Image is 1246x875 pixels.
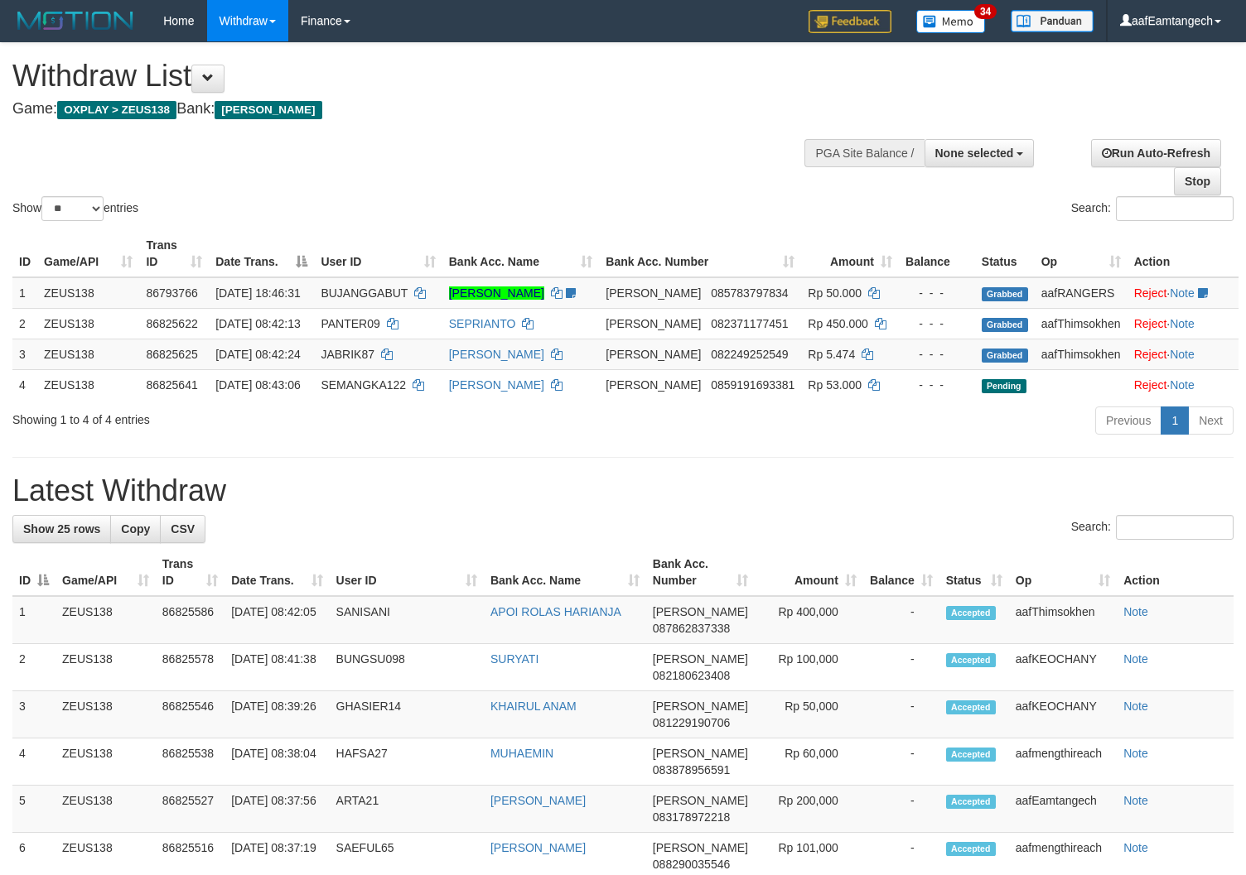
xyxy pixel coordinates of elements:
[863,691,939,738] td: -
[12,515,111,543] a: Show 25 rows
[982,287,1028,301] span: Grabbed
[755,738,863,786] td: Rp 60,000
[1170,286,1195,300] a: Note
[899,230,975,277] th: Balance
[1123,605,1148,618] a: Note
[1009,644,1117,691] td: aafKEOCHANY
[156,691,225,738] td: 86825546
[1009,549,1117,596] th: Op: activate to sort column ascending
[1128,369,1239,400] td: ·
[711,378,794,392] span: Copy 0859191693381 to clipboard
[1128,230,1239,277] th: Action
[12,60,814,93] h1: Withdraw List
[653,794,748,807] span: [PERSON_NAME]
[139,230,209,277] th: Trans ID: activate to sort column ascending
[171,522,195,536] span: CSV
[653,841,748,854] span: [PERSON_NAME]
[1116,196,1234,221] input: Search:
[56,691,156,738] td: ZEUS138
[37,369,139,400] td: ZEUS138
[215,286,300,300] span: [DATE] 18:46:31
[982,349,1028,363] span: Grabbed
[12,474,1234,507] h1: Latest Withdraw
[1035,230,1128,277] th: Op: activate to sort column ascending
[12,230,37,277] th: ID
[225,644,329,691] td: [DATE] 08:41:38
[321,348,374,361] span: JABRIK87
[330,549,484,596] th: User ID: activate to sort column ascending
[41,196,104,221] select: Showentries
[653,652,748,666] span: [PERSON_NAME]
[653,747,748,760] span: [PERSON_NAME]
[1128,308,1239,339] td: ·
[755,596,863,644] td: Rp 400,000
[1035,308,1128,339] td: aafThimsokhen
[56,644,156,691] td: ZEUS138
[599,230,801,277] th: Bank Acc. Number: activate to sort column ascending
[946,842,996,856] span: Accepted
[330,738,484,786] td: HAFSA27
[37,230,139,277] th: Game/API: activate to sort column ascending
[653,716,730,729] span: Copy 081229190706 to clipboard
[56,786,156,833] td: ZEUS138
[946,795,996,809] span: Accepted
[37,308,139,339] td: ZEUS138
[330,786,484,833] td: ARTA21
[225,738,329,786] td: [DATE] 08:38:04
[1134,317,1167,330] a: Reject
[1123,700,1148,713] a: Note
[653,810,730,824] span: Copy 083178972218 to clipboard
[801,230,899,277] th: Amount: activate to sort column ascending
[37,339,139,369] td: ZEUS138
[982,318,1028,332] span: Grabbed
[755,549,863,596] th: Amount: activate to sort column ascending
[755,691,863,738] td: Rp 50,000
[484,549,646,596] th: Bank Acc. Name: activate to sort column ascending
[156,596,225,644] td: 86825586
[935,147,1014,160] span: None selected
[863,596,939,644] td: -
[906,346,968,363] div: - - -
[906,285,968,301] div: - - -
[975,230,1035,277] th: Status
[12,549,56,596] th: ID: activate to sort column descending
[946,748,996,762] span: Accepted
[808,348,855,361] span: Rp 5.474
[653,700,748,713] span: [PERSON_NAME]
[56,549,156,596] th: Game/API: activate to sort column ascending
[146,378,197,392] span: 86825641
[56,738,156,786] td: ZEUS138
[808,286,862,300] span: Rp 50.000
[146,348,197,361] span: 86825625
[12,596,56,644] td: 1
[449,317,516,330] a: SEPRIANTO
[225,691,329,738] td: [DATE] 08:39:26
[1170,348,1195,361] a: Note
[12,786,56,833] td: 5
[1071,515,1234,540] label: Search:
[653,858,730,871] span: Copy 088290035546 to clipboard
[1117,549,1234,596] th: Action
[215,348,300,361] span: [DATE] 08:42:24
[863,549,939,596] th: Balance: activate to sort column ascending
[653,669,730,682] span: Copy 082180623408 to clipboard
[156,738,225,786] td: 86825538
[12,691,56,738] td: 3
[1134,286,1167,300] a: Reject
[12,101,814,118] h4: Game: Bank:
[1009,786,1117,833] td: aafEamtangech
[56,596,156,644] td: ZEUS138
[314,230,442,277] th: User ID: activate to sort column ascending
[939,549,1009,596] th: Status: activate to sort column ascending
[1116,515,1234,540] input: Search:
[1009,691,1117,738] td: aafKEOCHANY
[755,786,863,833] td: Rp 200,000
[209,230,314,277] th: Date Trans.: activate to sort column descending
[1071,196,1234,221] label: Search:
[12,339,37,369] td: 3
[490,841,586,854] a: [PERSON_NAME]
[321,378,406,392] span: SEMANGKA122
[225,596,329,644] td: [DATE] 08:42:05
[755,644,863,691] td: Rp 100,000
[606,348,701,361] span: [PERSON_NAME]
